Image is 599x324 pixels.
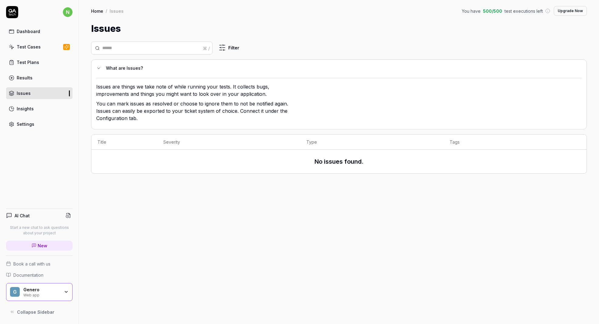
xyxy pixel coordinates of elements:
[6,25,73,37] a: Dashboard
[110,8,124,14] div: Issues
[91,8,103,14] a: Home
[96,83,294,100] p: Issues are things we take note of while running your tests. It collects bugs, improvements and th...
[6,56,73,68] a: Test Plans
[96,65,577,72] button: What are Issues?
[6,72,73,84] a: Results
[6,41,73,53] a: Test Cases
[300,135,443,150] th: Type
[91,22,121,35] h1: Issues
[15,212,30,219] h4: AI Chat
[17,44,41,50] div: Test Cases
[23,292,60,297] div: Web app
[6,261,73,267] a: Book a call with us
[6,241,73,251] a: New
[63,7,73,17] span: n
[554,6,587,16] button: Upgrade Now
[10,287,20,297] span: G
[63,6,73,18] button: n
[505,8,543,14] span: test executions left
[23,287,60,292] div: Genero
[6,272,73,278] a: Documentation
[462,8,481,14] span: You have
[17,90,31,96] div: Issues
[215,42,243,54] button: Filter
[13,272,43,278] span: Documentation
[106,65,577,72] div: What are Issues?
[203,45,210,51] div: ⌘ /
[96,100,294,124] p: You can mark issues as resolved or choose to ignore them to not be notified again. Issues can eas...
[6,87,73,99] a: Issues
[483,8,502,14] span: 500 / 500
[17,105,34,112] div: Insights
[315,157,363,166] h3: No issues found.
[17,28,40,35] div: Dashboard
[6,118,73,130] a: Settings
[13,261,50,267] span: Book a call with us
[6,306,73,318] button: Collapse Sidebar
[106,8,107,14] div: /
[17,121,34,127] div: Settings
[17,59,39,65] div: Test Plans
[444,135,587,150] th: Tags
[17,309,54,315] span: Collapse Sidebar
[6,103,73,115] a: Insights
[157,135,300,150] th: Severity
[6,225,73,236] p: Start a new chat to ask questions about your project
[17,75,32,81] div: Results
[38,242,47,249] span: New
[91,135,157,150] th: Title
[6,283,73,301] button: GGeneroWeb app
